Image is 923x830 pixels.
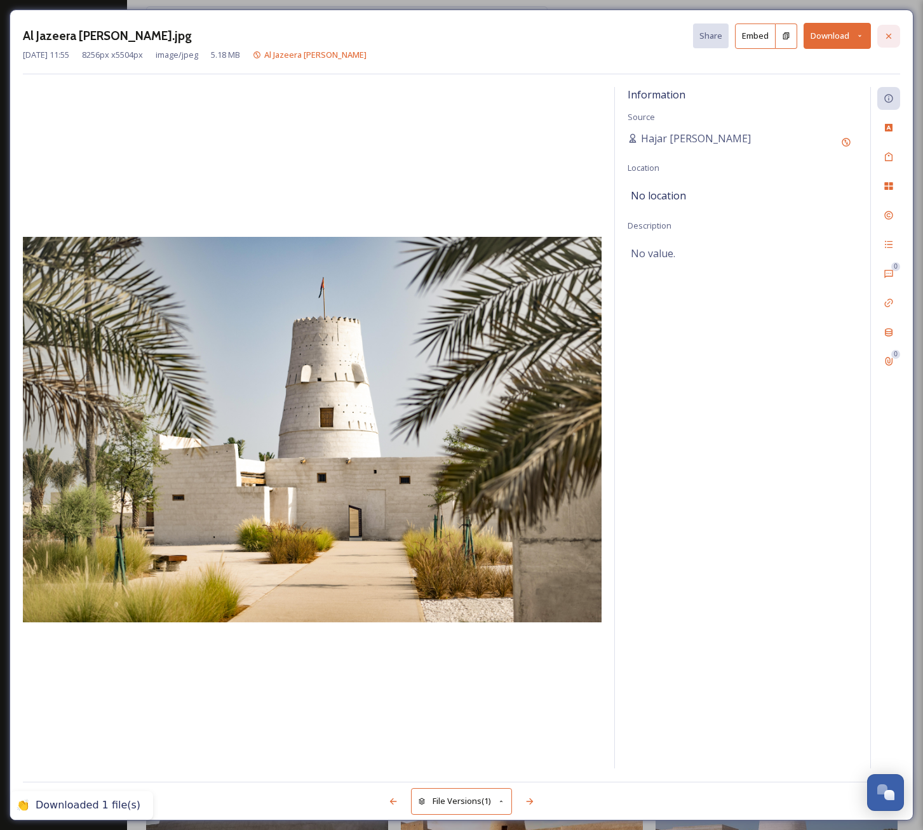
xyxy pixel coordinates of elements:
span: image/jpeg [156,49,198,61]
span: Source [628,111,655,123]
button: Download [804,23,871,49]
span: Hajar [PERSON_NAME] [641,131,751,146]
div: 0 [891,350,900,359]
span: Information [628,88,685,102]
img: A3D63D23-CE56-4018-8535A52B68AA831E.jpg [23,237,602,622]
span: Location [628,162,659,173]
span: No value. [631,246,675,261]
span: 5.18 MB [211,49,240,61]
button: File Versions(1) [411,788,513,814]
div: 0 [891,262,900,271]
button: Share [693,23,729,48]
span: Description [628,220,671,231]
span: Al Jazeera [PERSON_NAME] [264,49,367,60]
button: Embed [735,23,776,49]
div: Downloaded 1 file(s) [36,799,140,812]
span: 8256 px x 5504 px [82,49,143,61]
button: Open Chat [867,774,904,811]
h3: Al Jazeera [PERSON_NAME].jpg [23,27,192,45]
span: [DATE] 11:55 [23,49,69,61]
span: No location [631,188,686,203]
div: 👏 [17,799,29,812]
